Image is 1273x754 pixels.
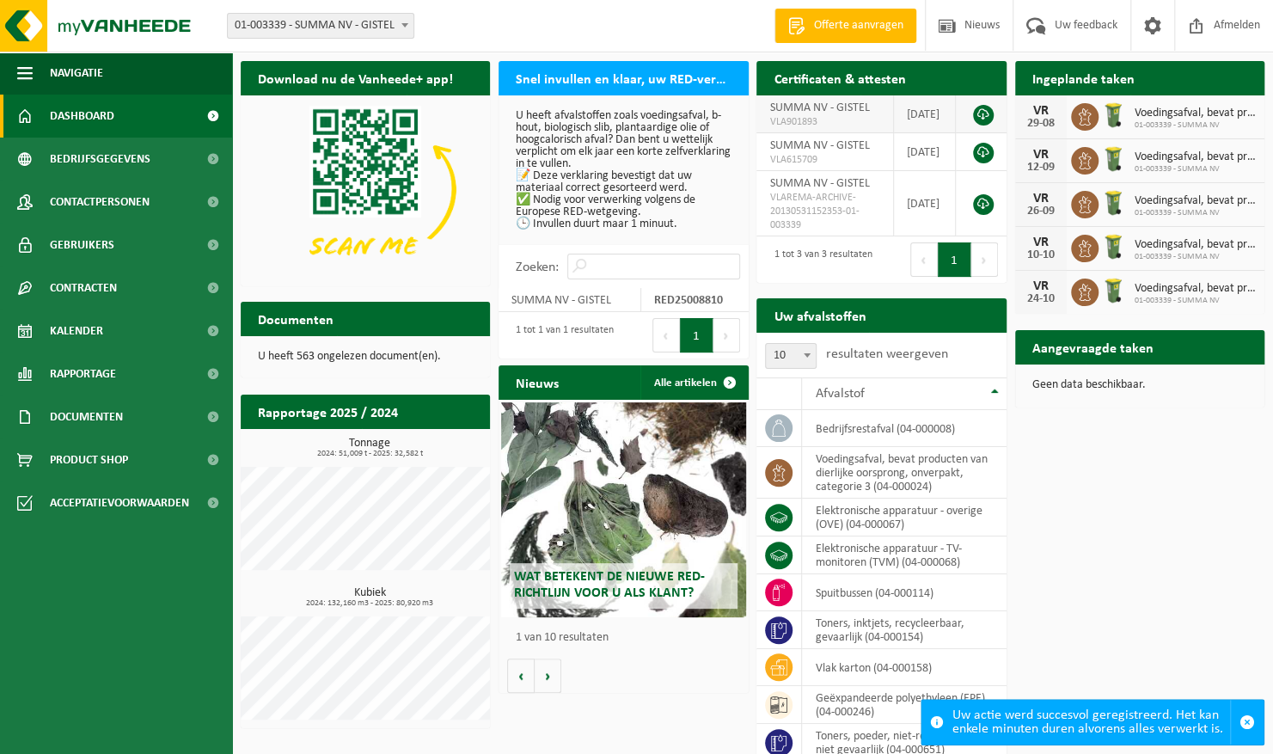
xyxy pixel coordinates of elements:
div: 29-08 [1024,118,1058,130]
div: VR [1024,148,1058,162]
span: 01-003339 - SUMMA NV - GISTEL [228,14,413,38]
span: Afvalstof [815,387,864,401]
span: 10 [766,344,816,368]
div: VR [1024,279,1058,293]
div: VR [1024,236,1058,249]
td: SUMMA NV - GISTEL [499,288,641,312]
p: 1 van 10 resultaten [516,632,739,644]
span: Documenten [50,395,123,438]
button: 1 [680,318,713,352]
span: Voedingsafval, bevat producten van dierlijke oorsprong, onverpakt, categorie 3 [1135,150,1256,164]
a: Alle artikelen [640,365,747,400]
td: elektronische apparatuur - overige (OVE) (04-000067) [802,499,1006,536]
span: 01-003339 - SUMMA NV [1135,208,1256,218]
img: WB-0140-HPE-GN-50 [1099,188,1128,218]
span: VLA901893 [769,115,879,129]
td: elektronische apparatuur - TV-monitoren (TVM) (04-000068) [802,536,1006,574]
h2: Snel invullen en klaar, uw RED-verklaring voor 2025 [499,61,748,95]
span: Wat betekent de nieuwe RED-richtlijn voor u als klant? [514,570,705,600]
span: Contracten [50,267,117,310]
p: U heeft 563 ongelezen document(en). [258,351,473,363]
td: bedrijfsrestafval (04-000008) [802,410,1006,447]
div: 1 tot 1 van 1 resultaten [507,316,614,354]
img: WB-0140-HPE-GN-50 [1099,232,1128,261]
h2: Certificaten & attesten [756,61,922,95]
span: 01-003339 - SUMMA NV - GISTEL [227,13,414,39]
label: Zoeken: [516,261,559,274]
img: WB-0140-HPE-GN-50 [1099,276,1128,305]
span: Gebruikers [50,224,114,267]
span: Voedingsafval, bevat producten van dierlijke oorsprong, onverpakt, categorie 3 [1135,238,1256,252]
span: Offerte aanvragen [810,17,908,34]
h2: Rapportage 2025 / 2024 [241,395,415,428]
h2: Documenten [241,302,351,335]
td: spuitbussen (04-000114) [802,574,1006,611]
span: 01-003339 - SUMMA NV [1135,164,1256,175]
span: VLA615709 [769,153,879,167]
button: Vorige [507,659,535,693]
td: [DATE] [894,95,956,133]
span: 2024: 51,009 t - 2025: 32,582 t [249,450,490,458]
span: SUMMA NV - GISTEL [769,101,869,114]
h2: Ingeplande taken [1015,61,1152,95]
td: voedingsafval, bevat producten van dierlijke oorsprong, onverpakt, categorie 3 (04-000024) [802,447,1006,499]
h3: Tonnage [249,438,490,458]
div: 1 tot 3 van 3 resultaten [765,241,872,279]
div: Uw actie werd succesvol geregistreerd. Het kan enkele minuten duren alvorens alles verwerkt is. [952,700,1230,745]
span: Bedrijfsgegevens [50,138,150,181]
h2: Nieuws [499,365,576,399]
img: WB-0140-HPE-GN-50 [1099,101,1128,130]
td: [DATE] [894,133,956,171]
span: Voedingsafval, bevat producten van dierlijke oorsprong, onverpakt, categorie 3 [1135,282,1256,296]
img: WB-0140-HPE-GN-50 [1099,144,1128,174]
span: Navigatie [50,52,103,95]
span: Product Shop [50,438,128,481]
div: VR [1024,104,1058,118]
label: resultaten weergeven [825,347,947,361]
td: vlak karton (04-000158) [802,649,1006,686]
a: Wat betekent de nieuwe RED-richtlijn voor u als klant? [501,402,745,617]
strong: RED25008810 [654,294,723,307]
span: 01-003339 - SUMMA NV [1135,120,1256,131]
span: Contactpersonen [50,181,150,224]
td: [DATE] [894,171,956,236]
h2: Uw afvalstoffen [756,298,883,332]
span: SUMMA NV - GISTEL [769,139,869,152]
a: Offerte aanvragen [774,9,916,43]
div: 24-10 [1024,293,1058,305]
h3: Kubiek [249,587,490,608]
button: Next [971,242,998,277]
button: Previous [910,242,938,277]
td: geëxpandeerde polyethyleen (EPE) (04-000246) [802,686,1006,724]
h2: Download nu de Vanheede+ app! [241,61,470,95]
button: Previous [652,318,680,352]
td: toners, inktjets, recycleerbaar, gevaarlijk (04-000154) [802,611,1006,649]
button: Volgende [535,659,561,693]
div: 12-09 [1024,162,1058,174]
span: VLAREMA-ARCHIVE-20130531152353-01-003339 [769,191,879,232]
div: VR [1024,192,1058,205]
span: 10 [765,343,817,369]
span: 2024: 132,160 m3 - 2025: 80,920 m3 [249,599,490,608]
span: 01-003339 - SUMMA NV [1135,296,1256,306]
span: SUMMA NV - GISTEL [769,177,869,190]
span: Dashboard [50,95,114,138]
p: Geen data beschikbaar. [1032,379,1247,391]
span: Kalender [50,310,103,352]
p: U heeft afvalstoffen zoals voedingsafval, b-hout, biologisch slib, plantaardige olie of hoogcalor... [516,110,731,230]
div: 10-10 [1024,249,1058,261]
div: 26-09 [1024,205,1058,218]
span: 01-003339 - SUMMA NV [1135,252,1256,262]
span: Rapportage [50,352,116,395]
button: 1 [938,242,971,277]
img: Download de VHEPlus App [241,95,490,283]
h2: Aangevraagde taken [1015,330,1171,364]
span: Acceptatievoorwaarden [50,481,189,524]
span: Voedingsafval, bevat producten van dierlijke oorsprong, onverpakt, categorie 3 [1135,194,1256,208]
button: Next [713,318,740,352]
a: Bekijk rapportage [362,428,488,463]
span: Voedingsafval, bevat producten van dierlijke oorsprong, onverpakt, categorie 3 [1135,107,1256,120]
